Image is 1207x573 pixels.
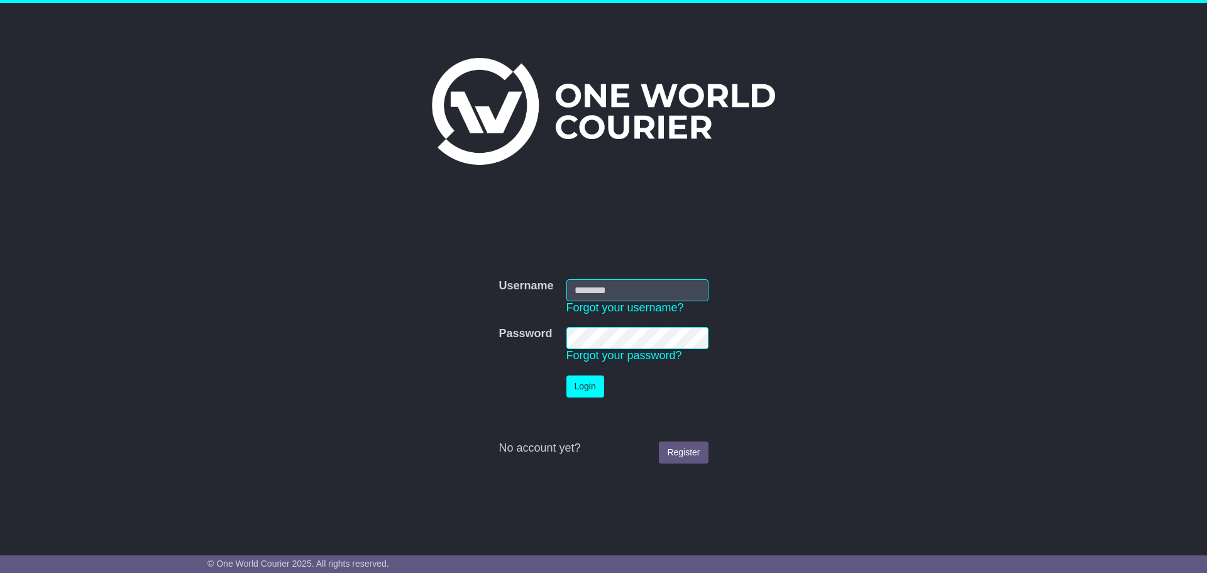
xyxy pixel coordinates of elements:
label: Username [499,279,553,293]
button: Login [566,376,604,398]
a: Forgot your password? [566,349,682,362]
label: Password [499,327,552,341]
span: © One World Courier 2025. All rights reserved. [207,559,389,569]
div: No account yet? [499,442,708,455]
img: One World [432,58,775,165]
a: Forgot your username? [566,301,684,314]
a: Register [659,442,708,464]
